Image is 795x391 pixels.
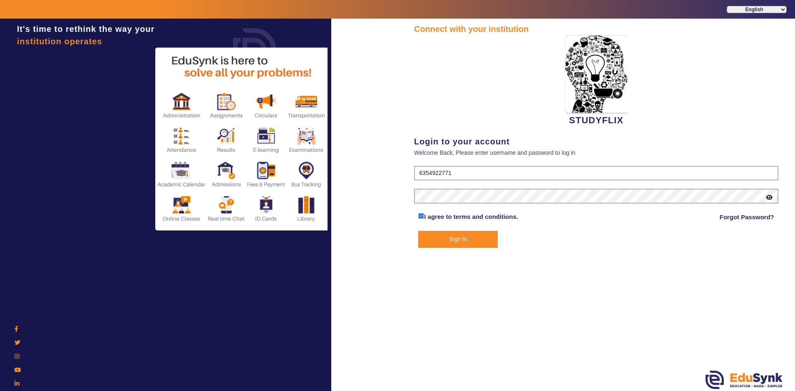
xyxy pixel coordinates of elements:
span: It's time to rethink the way your [17,24,154,34]
div: STUDYFLIX [414,35,778,127]
img: edusynk.png [706,371,783,389]
img: 2da83ddf-6089-4dce-a9e2-416746467bdd [565,35,627,113]
input: User Name [414,166,778,181]
span: institution operates [17,37,102,46]
div: Connect with your institution [414,23,778,35]
div: Welcome Back, Please enter username and password to log in [414,148,778,158]
button: Sign In [418,231,498,248]
div: Login to your account [414,135,778,148]
img: login.png [224,19,286,81]
a: I agree to terms and conditions. [424,213,518,220]
a: Forgot Password? [720,212,774,222]
img: login2.png [155,48,329,230]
